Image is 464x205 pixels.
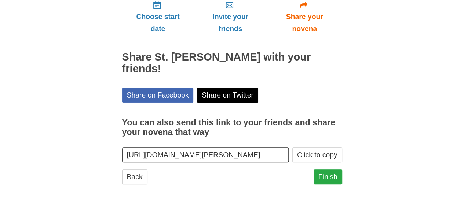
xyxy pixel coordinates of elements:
[197,88,258,103] a: Share on Twitter
[129,11,187,35] span: Choose start date
[122,88,194,103] a: Share on Facebook
[314,169,342,184] a: Finish
[201,11,259,35] span: Invite your friends
[292,147,342,162] button: Click to copy
[122,169,147,184] a: Back
[122,118,342,137] h3: You can also send this link to your friends and share your novena that way
[122,51,342,75] h2: Share St. [PERSON_NAME] with your friends!
[274,11,335,35] span: Share your novena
